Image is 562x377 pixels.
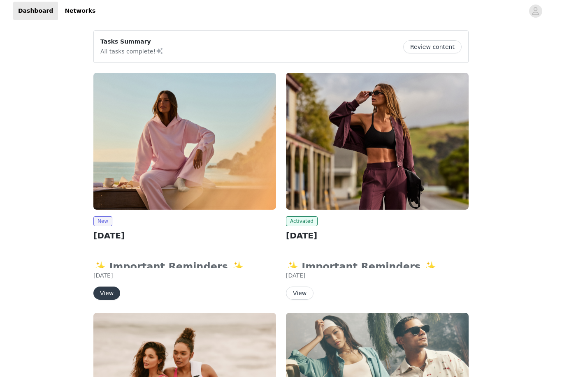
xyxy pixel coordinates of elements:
[532,5,539,18] div: avatar
[286,73,469,210] img: Fabletics
[286,216,318,226] span: Activated
[286,261,441,273] strong: ✨ Important Reminders ✨
[13,2,58,20] a: Dashboard
[286,287,314,300] button: View
[403,40,462,53] button: Review content
[93,290,120,296] a: View
[93,229,276,242] h2: [DATE]
[60,2,100,20] a: Networks
[100,46,164,56] p: All tasks complete!
[100,37,164,46] p: Tasks Summary
[93,216,112,226] span: New
[93,272,113,279] span: [DATE]
[93,287,120,300] button: View
[286,290,314,296] a: View
[93,73,276,210] img: Fabletics
[286,272,305,279] span: [DATE]
[286,229,469,242] h2: [DATE]
[93,261,249,273] strong: ✨ Important Reminders ✨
